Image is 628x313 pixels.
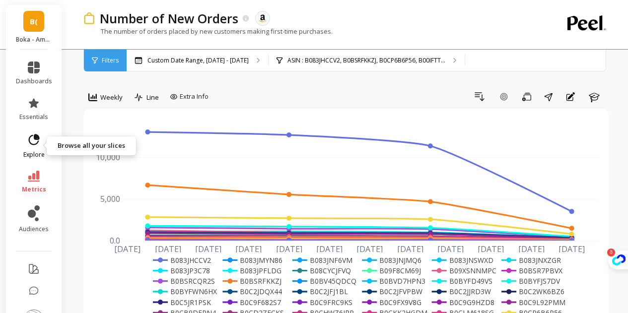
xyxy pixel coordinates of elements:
img: header icon [83,12,95,25]
p: Number of New Orders [100,10,238,27]
span: metrics [22,186,46,193]
p: Custom Date Range, [DATE] - [DATE] [147,57,249,64]
span: Weekly [100,93,123,102]
span: explore [23,151,45,159]
span: Extra Info [180,92,209,102]
img: api.amazon.svg [258,14,267,23]
span: Filters [102,57,119,64]
p: Boka - Amazon (Essor) [16,36,52,44]
p: The number of orders placed by new customers making first-time purchases. [83,27,333,36]
span: B( [30,16,38,27]
span: essentials [19,113,48,121]
p: ASIN : B083JHCCV2, B0BSRFKKZJ, B0CP6B6P56, B00IFTT... [287,57,445,64]
span: Line [146,93,159,102]
span: audiences [19,225,49,233]
span: dashboards [16,77,52,85]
